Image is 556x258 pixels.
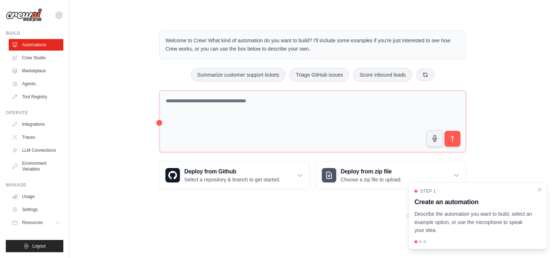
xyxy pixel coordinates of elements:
a: Agents [9,78,63,90]
button: Summarize customer support tickets [191,68,285,82]
button: Score inbound leads [353,68,412,82]
h3: Deploy from zip file [341,167,402,176]
a: Tool Registry [9,91,63,103]
a: Crew Studio [9,52,63,64]
a: Environment Variables [9,158,63,175]
button: Logout [6,240,63,252]
span: Logout [32,243,46,249]
a: Marketplace [9,65,63,77]
button: Triage GitHub issues [290,68,349,82]
a: Automations [9,39,63,51]
a: LLM Connections [9,145,63,156]
a: Integrations [9,119,63,130]
h3: Create an automation [414,197,532,207]
span: Resources [22,220,43,225]
p: Choose a zip file to upload. [341,176,402,183]
div: Build [6,30,63,36]
a: Settings [9,204,63,215]
p: Select a repository & branch to get started. [184,176,280,183]
a: Traces [9,132,63,143]
h3: Deploy from Github [184,167,280,176]
a: Usage [9,191,63,202]
span: Step 1 [420,188,436,194]
p: Describe the automation you want to build, select an example option, or use the microphone to spe... [414,210,532,235]
div: Manage [6,182,63,188]
button: Close walkthrough [537,187,543,193]
p: Welcome to Crew! What kind of automation do you want to build? I'll include some examples if you'... [165,36,460,53]
button: Resources [9,217,63,228]
img: Logo [6,8,42,22]
div: Operate [6,110,63,116]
